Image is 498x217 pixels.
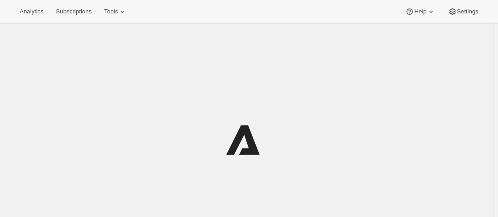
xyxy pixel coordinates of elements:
[20,8,43,15] span: Analytics
[50,5,97,18] button: Subscriptions
[457,8,478,15] span: Settings
[104,8,118,15] span: Tools
[14,5,49,18] button: Analytics
[414,8,426,15] span: Help
[400,5,440,18] button: Help
[99,5,132,18] button: Tools
[56,8,91,15] span: Subscriptions
[443,5,484,18] button: Settings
